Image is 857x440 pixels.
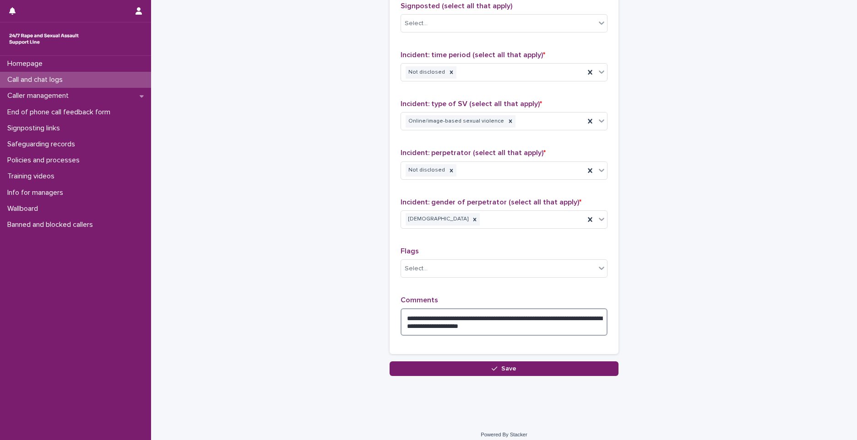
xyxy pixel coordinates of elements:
p: Banned and blocked callers [4,220,100,229]
div: [DEMOGRAPHIC_DATA] [406,213,470,225]
p: Info for managers [4,188,71,197]
div: Online/image-based sexual violence [406,115,505,128]
span: Incident: type of SV (select all that apply) [401,100,542,107]
div: Select... [405,19,428,28]
p: End of phone call feedback form [4,108,118,117]
span: Incident: time period (select all that apply) [401,51,545,59]
span: Save [501,365,516,372]
button: Save [390,361,618,376]
a: Powered By Stacker [481,432,527,437]
p: Safeguarding records [4,140,82,149]
img: rhQMoQhaT3yELyF149Cw [7,30,81,48]
div: Not disclosed [406,164,446,177]
p: Caller management [4,91,76,100]
span: Comments [401,296,438,304]
div: Select... [405,264,428,274]
p: Homepage [4,59,50,68]
span: Incident: gender of perpetrator (select all that apply) [401,199,581,206]
div: Not disclosed [406,66,446,79]
span: Signposted (select all that apply) [401,2,512,10]
span: Flags [401,247,419,255]
p: Training videos [4,172,62,181]
p: Policies and processes [4,156,87,165]
p: Signposting links [4,124,67,133]
span: Incident: perpetrator (select all that apply) [401,149,546,156]
p: Call and chat logs [4,75,70,84]
p: Wallboard [4,204,45,213]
